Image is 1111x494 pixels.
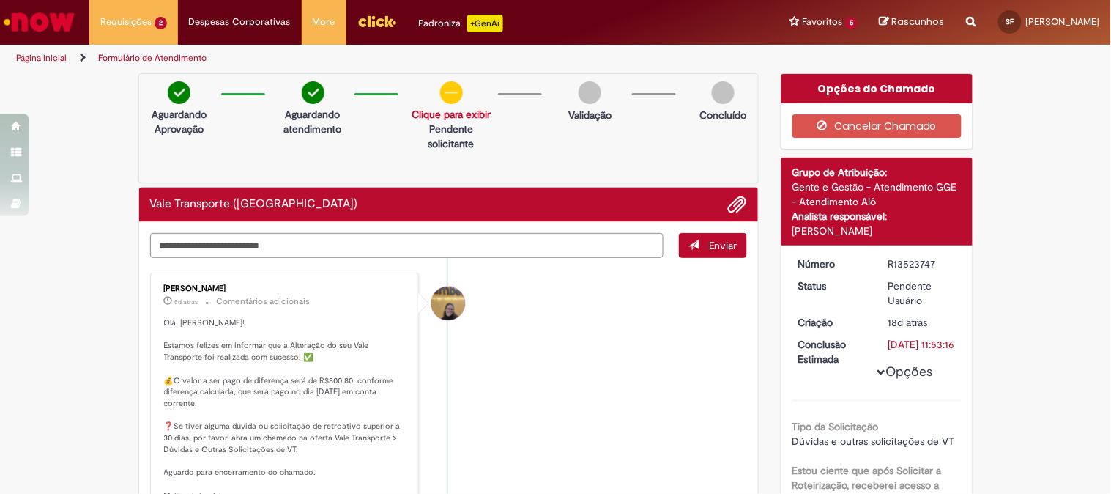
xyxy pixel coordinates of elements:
a: Clique para exibir [412,108,491,121]
div: Analista responsável: [792,209,962,224]
span: 2 [155,17,167,29]
img: circle-minus.png [440,81,463,104]
div: Grupo de Atribuição: [792,165,962,180]
div: [PERSON_NAME] [164,284,408,293]
span: 18d atrás [888,316,928,329]
span: Dúvidas e outras solicitações de VT [792,435,955,448]
div: Amanda De Campos Gomes Do Nascimento [431,287,465,320]
span: Despesas Corporativas [189,15,291,29]
span: 5 [845,17,858,29]
div: Gente e Gestão - Atendimento GGE - Atendimento Alô [792,180,962,209]
span: Rascunhos [892,15,945,29]
img: img-circle-grey.png [579,81,601,104]
dt: Conclusão Estimada [787,337,877,366]
span: 5d atrás [175,298,198,306]
a: Página inicial [16,52,67,64]
span: Enviar [709,239,737,252]
ul: Trilhas de página [11,45,729,72]
a: Rascunhos [880,15,945,29]
textarea: Digite sua mensagem aqui... [150,233,664,258]
dt: Status [787,279,877,293]
p: +GenAi [467,15,503,32]
img: ServiceNow [1,7,77,37]
small: Comentários adicionais [217,295,311,308]
img: check-circle-green.png [168,81,190,104]
p: Pendente solicitante [412,122,491,151]
button: Enviar [679,233,747,258]
button: Adicionar anexos [728,195,747,214]
a: Formulário de Atendimento [98,52,207,64]
p: Validação [568,108,612,122]
p: Concluído [700,108,747,122]
button: Cancelar Chamado [792,114,962,138]
span: SF [1006,17,1014,26]
div: 11/09/2025 16:04:01 [888,315,956,330]
div: [DATE] 11:53:16 [888,337,956,352]
div: Opções do Chamado [781,74,973,103]
div: R13523747 [888,257,956,271]
p: Aguardando Aprovação [145,107,214,136]
img: img-circle-grey.png [712,81,735,104]
time: 11/09/2025 16:04:01 [888,316,928,329]
div: [PERSON_NAME] [792,224,962,238]
div: Padroniza [419,15,503,32]
b: Tipo da Solicitação [792,420,879,433]
span: Favoritos [802,15,842,29]
time: 24/09/2025 14:52:49 [175,298,198,306]
p: Aguardando atendimento [278,107,347,136]
img: check-circle-green.png [302,81,324,104]
span: More [313,15,335,29]
span: [PERSON_NAME] [1026,15,1100,28]
h2: Vale Transporte (VT) Histórico de tíquete [150,198,358,211]
div: Pendente Usuário [888,279,956,308]
dt: Criação [787,315,877,330]
img: click_logo_yellow_360x200.png [357,10,397,32]
dt: Número [787,257,877,271]
span: Requisições [100,15,152,29]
